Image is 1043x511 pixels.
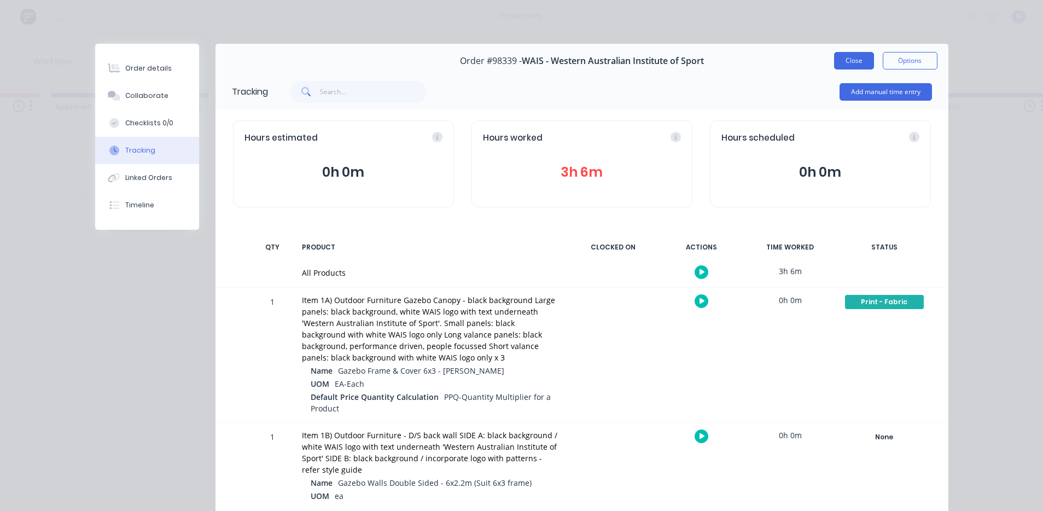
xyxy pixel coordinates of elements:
[311,392,551,414] span: PPQ-Quantity Multiplier for a Product
[845,295,924,309] div: Print - Fabric
[95,55,199,82] button: Order details
[311,391,439,403] span: Default Price Quantity Calculation
[125,173,172,183] div: Linked Orders
[302,429,559,475] div: Item 1B) Outdoor Furniture - D/S back wall SIDE A: black background / white WAIS logo with text u...
[95,109,199,137] button: Checklists 0/0
[335,379,364,389] span: EA-Each
[749,423,831,448] div: 0h 0m
[256,289,289,422] div: 1
[460,56,522,66] span: Order #98339 -
[125,146,155,155] div: Tracking
[844,294,924,310] button: Print - Fabric
[840,83,932,101] button: Add manual time entry
[844,429,924,445] button: None
[244,162,442,183] button: 0h 0m
[749,259,831,283] div: 3h 6m
[95,164,199,191] button: Linked Orders
[302,294,559,363] div: Item 1A) Outdoor Furniture Gazebo Canopy - black background Large panels: black background, white...
[311,490,329,502] span: UOM
[749,288,831,312] div: 0h 0m
[338,365,504,376] span: Gazebo Frame & Cover 6x3 - [PERSON_NAME]
[95,137,199,164] button: Tracking
[302,267,559,278] div: All Products
[311,477,333,489] span: Name
[834,52,874,69] button: Close
[311,378,329,390] span: UOM
[320,81,427,103] input: Search...
[661,236,743,259] div: ACTIONS
[721,132,795,144] span: Hours scheduled
[838,236,931,259] div: STATUS
[522,56,704,66] span: WAIS - Western Australian Institute of Sport
[125,91,168,101] div: Collaborate
[483,162,681,183] button: 3h 6m
[125,200,154,210] div: Timeline
[335,491,343,501] span: ea
[125,118,173,128] div: Checklists 0/0
[749,236,831,259] div: TIME WORKED
[721,162,919,183] button: 0h 0m
[125,63,172,73] div: Order details
[883,52,937,69] button: Options
[572,236,654,259] div: CLOCKED ON
[256,236,289,259] div: QTY
[95,82,199,109] button: Collaborate
[295,236,566,259] div: PRODUCT
[95,191,199,219] button: Timeline
[845,430,924,444] div: None
[338,478,532,488] span: Gazebo Walls Double Sided - 6x2.2m (Suit 6x3 frame)
[483,132,543,144] span: Hours worked
[232,85,268,98] div: Tracking
[244,132,318,144] span: Hours estimated
[311,365,333,376] span: Name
